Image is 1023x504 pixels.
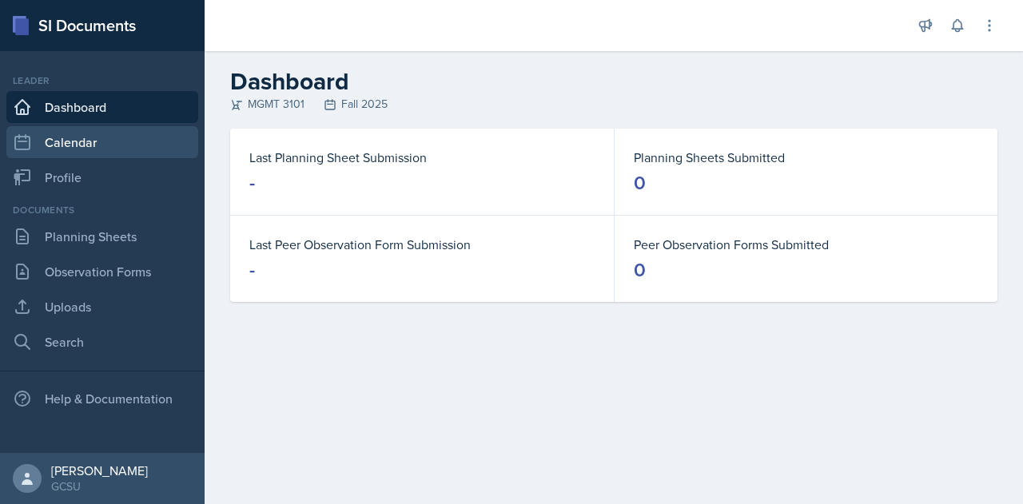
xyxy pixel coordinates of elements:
[6,383,198,415] div: Help & Documentation
[634,257,646,283] div: 0
[51,462,148,478] div: [PERSON_NAME]
[249,235,595,254] dt: Last Peer Observation Form Submission
[249,148,595,167] dt: Last Planning Sheet Submission
[6,91,198,123] a: Dashboard
[230,96,997,113] div: MGMT 3101 Fall 2025
[6,73,198,88] div: Leader
[249,257,255,283] div: -
[51,478,148,494] div: GCSU
[230,67,997,96] h2: Dashboard
[6,256,198,288] a: Observation Forms
[6,203,198,217] div: Documents
[6,126,198,158] a: Calendar
[6,161,198,193] a: Profile
[634,148,978,167] dt: Planning Sheets Submitted
[634,235,978,254] dt: Peer Observation Forms Submitted
[6,291,198,323] a: Uploads
[6,220,198,252] a: Planning Sheets
[249,170,255,196] div: -
[6,326,198,358] a: Search
[634,170,646,196] div: 0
